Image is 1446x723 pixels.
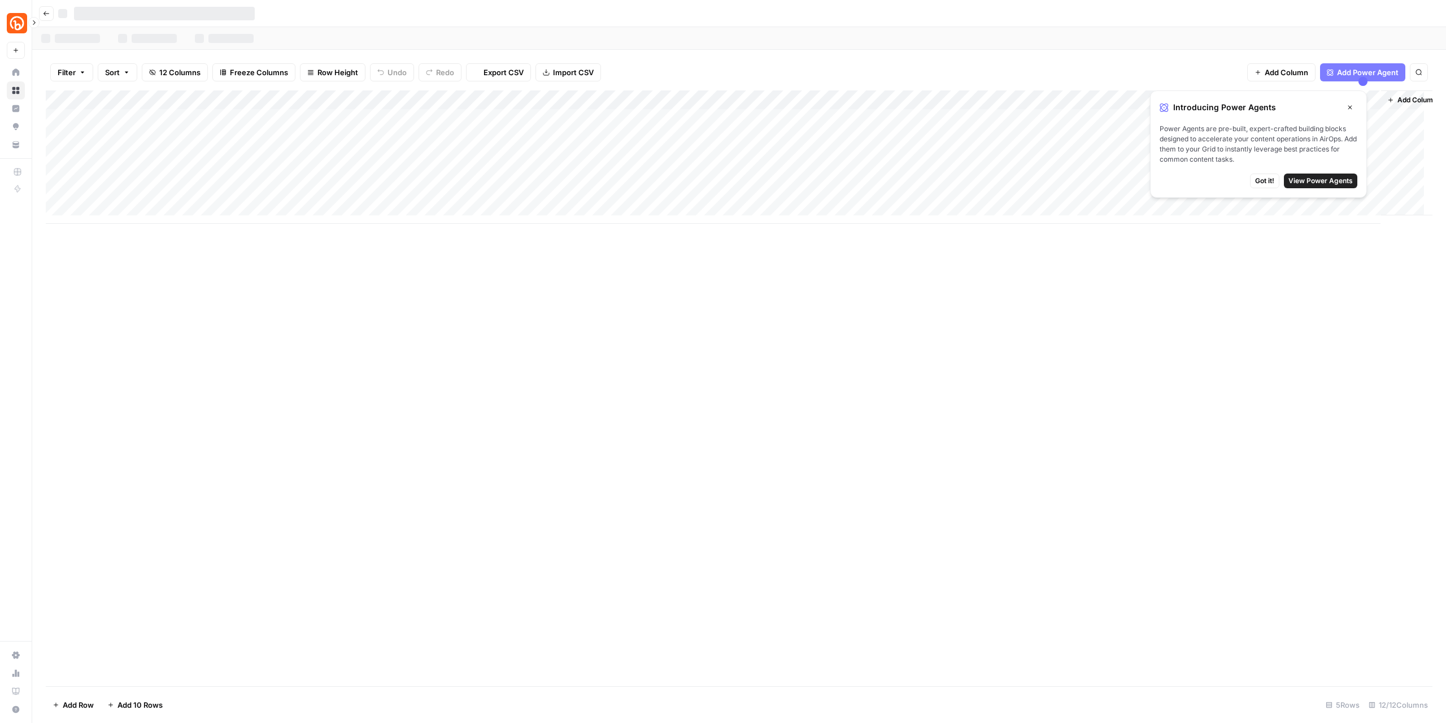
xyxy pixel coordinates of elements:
[58,67,76,78] span: Filter
[1250,174,1279,188] button: Got it!
[7,99,25,118] a: Insights
[1160,100,1357,115] div: Introducing Power Agents
[98,63,137,81] button: Sort
[436,67,454,78] span: Redo
[7,664,25,682] a: Usage
[7,63,25,81] a: Home
[63,699,94,711] span: Add Row
[484,67,524,78] span: Export CSV
[1337,67,1399,78] span: Add Power Agent
[46,696,101,714] button: Add Row
[370,63,414,81] button: Undo
[466,63,531,81] button: Export CSV
[1265,67,1308,78] span: Add Column
[1160,124,1357,164] span: Power Agents are pre-built, expert-crafted building blocks designed to accelerate your content op...
[50,63,93,81] button: Filter
[7,646,25,664] a: Settings
[212,63,295,81] button: Freeze Columns
[1247,63,1316,81] button: Add Column
[1255,176,1274,186] span: Got it!
[1320,63,1405,81] button: Add Power Agent
[300,63,365,81] button: Row Height
[1397,95,1437,105] span: Add Column
[1321,696,1364,714] div: 5 Rows
[105,67,120,78] span: Sort
[1383,93,1441,107] button: Add Column
[7,682,25,700] a: Learning Hub
[230,67,288,78] span: Freeze Columns
[7,118,25,136] a: Opportunities
[419,63,461,81] button: Redo
[553,67,594,78] span: Import CSV
[7,9,25,37] button: Workspace: Bitly
[7,81,25,99] a: Browse
[317,67,358,78] span: Row Height
[1364,696,1432,714] div: 12/12 Columns
[7,136,25,154] a: Your Data
[387,67,407,78] span: Undo
[7,700,25,718] button: Help + Support
[1288,176,1353,186] span: View Power Agents
[7,13,27,33] img: Bitly Logo
[142,63,208,81] button: 12 Columns
[101,696,169,714] button: Add 10 Rows
[117,699,163,711] span: Add 10 Rows
[1284,174,1357,188] button: View Power Agents
[159,67,201,78] span: 12 Columns
[535,63,601,81] button: Import CSV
